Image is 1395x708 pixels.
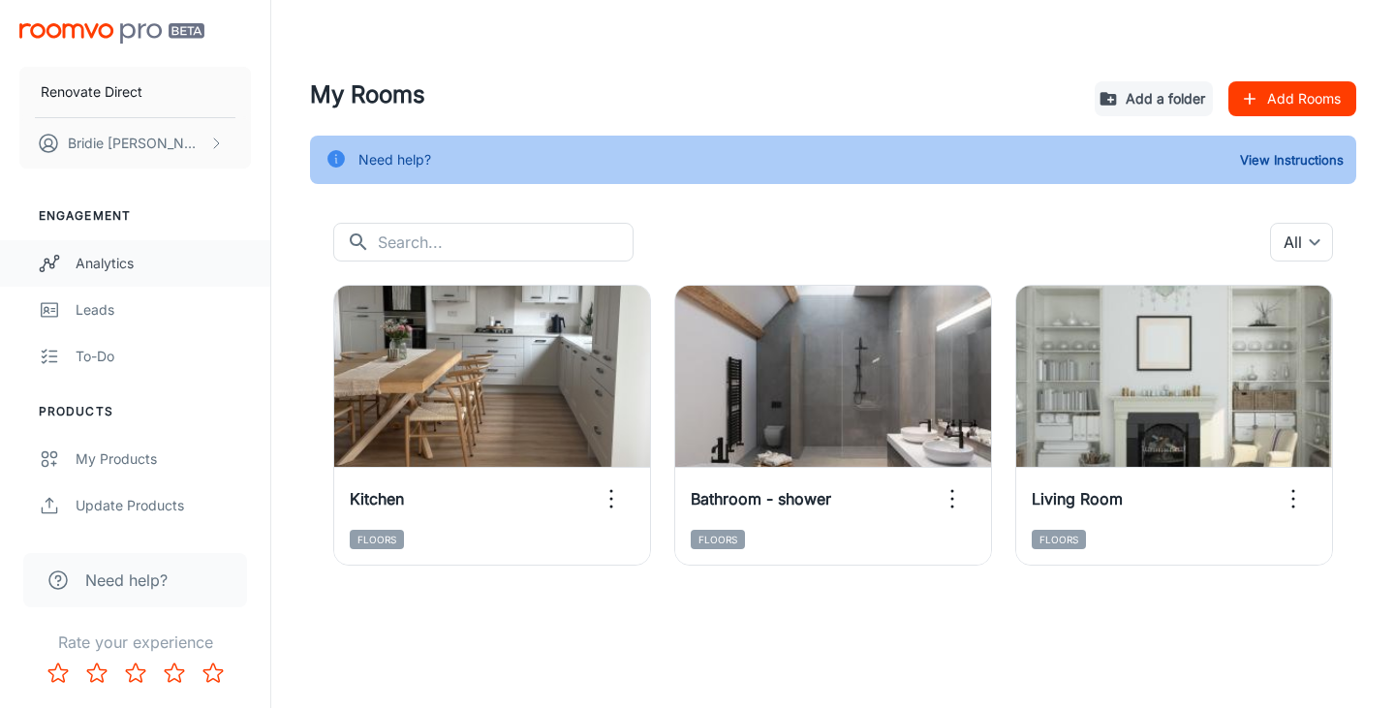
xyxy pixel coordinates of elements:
[691,530,745,549] span: Floors
[85,569,168,592] span: Need help?
[378,223,634,262] input: Search...
[39,654,77,693] button: Rate 1 star
[68,133,204,154] p: Bridie [PERSON_NAME]
[19,118,251,169] button: Bridie [PERSON_NAME]
[76,495,251,516] div: Update Products
[1032,487,1123,510] h6: Living Room
[15,631,255,654] p: Rate your experience
[350,487,404,510] h6: Kitchen
[19,67,251,117] button: Renovate Direct
[19,23,204,44] img: Roomvo PRO Beta
[1228,81,1356,116] button: Add Rooms
[358,141,431,178] div: Need help?
[76,253,251,274] div: Analytics
[1235,145,1348,174] button: View Instructions
[1095,81,1213,116] button: Add a folder
[41,81,142,103] p: Renovate Direct
[194,654,232,693] button: Rate 5 star
[116,654,155,693] button: Rate 3 star
[310,77,1079,112] h4: My Rooms
[76,299,251,321] div: Leads
[155,654,194,693] button: Rate 4 star
[76,448,251,470] div: My Products
[350,530,404,549] span: Floors
[1032,530,1086,549] span: Floors
[76,346,251,367] div: To-do
[77,654,116,693] button: Rate 2 star
[1270,223,1333,262] div: All
[691,487,831,510] h6: Bathroom - shower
